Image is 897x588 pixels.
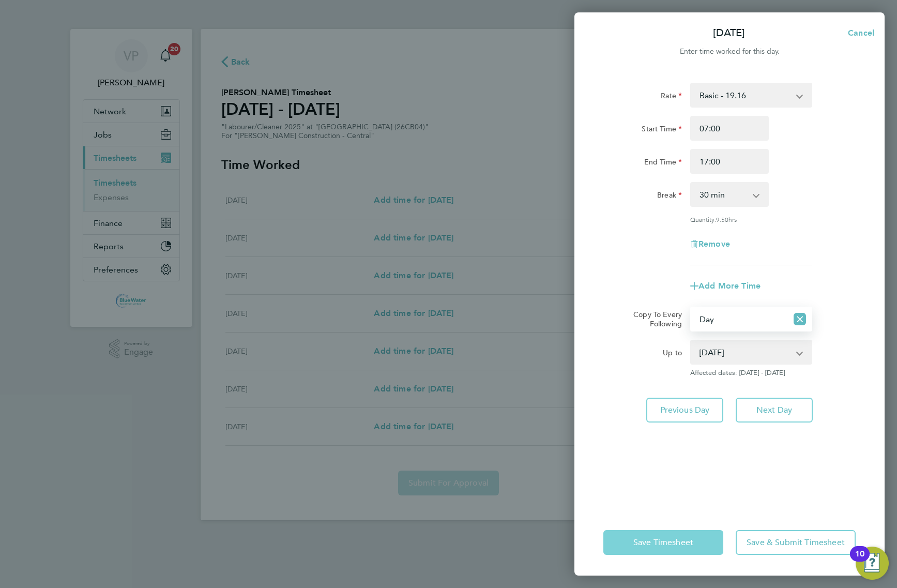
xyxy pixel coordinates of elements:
div: Enter time worked for this day. [574,46,885,58]
span: Save Timesheet [633,537,693,548]
label: Rate [661,91,682,103]
label: Up to [663,348,682,360]
label: Break [657,190,682,203]
input: E.g. 18:00 [690,149,769,174]
label: Copy To Every Following [625,310,682,328]
button: Cancel [831,23,885,43]
button: Open Resource Center, 10 new notifications [856,547,889,580]
span: Previous Day [660,405,710,415]
label: Start Time [642,124,682,137]
span: Next Day [756,405,792,415]
div: 10 [855,554,864,567]
button: Remove [690,240,730,248]
button: Next Day [736,398,813,423]
span: Remove [698,239,730,249]
button: Save & Submit Timesheet [736,530,856,555]
span: Add More Time [698,281,761,291]
input: E.g. 08:00 [690,116,769,141]
button: Previous Day [646,398,723,423]
span: Cancel [845,28,874,38]
span: Affected dates: [DATE] - [DATE] [690,369,812,377]
button: Save Timesheet [603,530,723,555]
div: Quantity: hrs [690,215,812,223]
p: [DATE] [713,26,745,40]
span: Save & Submit Timesheet [747,537,845,548]
button: Add More Time [690,282,761,290]
span: 9.50 [716,215,728,223]
label: End Time [644,157,682,170]
button: Reset selection [794,308,806,330]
